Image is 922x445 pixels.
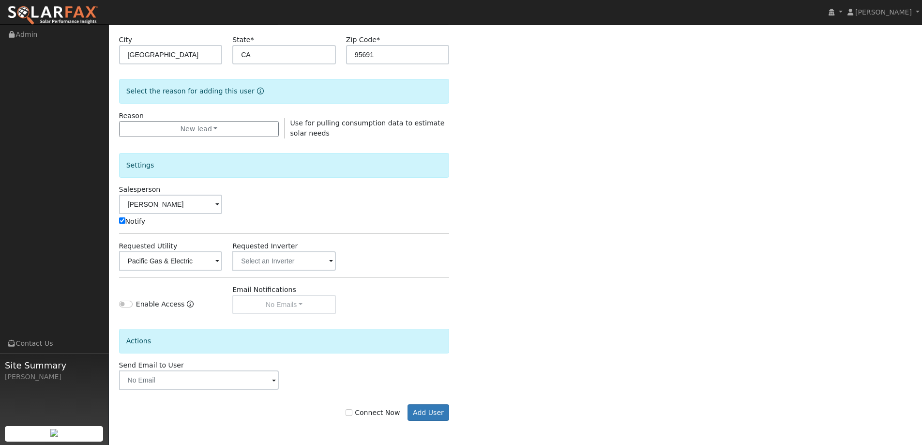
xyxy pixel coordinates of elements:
[119,329,450,353] div: Actions
[250,36,254,44] span: Required
[119,79,450,104] div: Select the reason for adding this user
[232,241,298,251] label: Requested Inverter
[119,370,279,390] input: No Email
[119,195,223,214] input: Select a User
[346,409,352,416] input: Connect Now
[346,35,380,45] label: Zip Code
[408,404,450,421] button: Add User
[119,153,450,178] div: Settings
[119,360,184,370] label: Send Email to User
[5,359,104,372] span: Site Summary
[119,184,161,195] label: Salesperson
[5,372,104,382] div: [PERSON_NAME]
[855,8,912,16] span: [PERSON_NAME]
[50,429,58,437] img: retrieve
[290,119,445,137] span: Use for pulling consumption data to estimate solar needs
[119,121,279,138] button: New lead
[232,251,336,271] input: Select an Inverter
[232,35,254,45] label: State
[119,35,133,45] label: City
[7,5,98,26] img: SolarFax
[136,299,185,309] label: Enable Access
[119,217,125,224] input: Notify
[232,285,296,295] label: Email Notifications
[119,241,178,251] label: Requested Utility
[119,111,144,121] label: Reason
[255,87,264,95] a: Reason for new user
[187,299,194,314] a: Enable Access
[119,251,223,271] input: Select a Utility
[377,36,380,44] span: Required
[119,216,146,227] label: Notify
[346,408,400,418] label: Connect Now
